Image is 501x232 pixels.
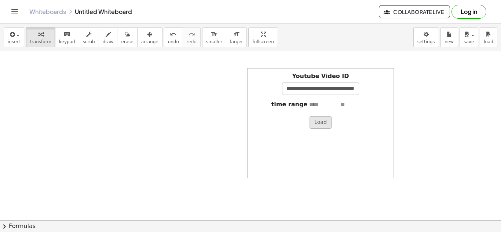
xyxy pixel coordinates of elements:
[292,72,349,81] label: Youtube Video ID
[252,39,274,44] span: fullscreen
[30,39,51,44] span: transform
[413,27,439,47] button: settings
[460,27,478,47] button: save
[103,39,114,44] span: draw
[417,39,435,44] span: settings
[29,8,66,15] a: Whiteboards
[230,39,243,44] span: larger
[480,27,497,47] button: load
[206,39,222,44] span: smaller
[170,30,177,39] i: undo
[83,39,95,44] span: scrub
[187,39,197,44] span: redo
[445,39,454,44] span: new
[9,6,21,18] button: Toggle navigation
[59,39,75,44] span: keypad
[271,100,308,109] label: time range
[141,39,158,44] span: arrange
[137,27,162,47] button: arrange
[310,116,332,129] button: Load
[464,39,474,44] span: save
[63,30,70,39] i: keyboard
[248,27,278,47] button: fullscreen
[117,27,137,47] button: erase
[451,5,486,19] button: Log in
[379,5,450,18] button: Collaborate Live
[440,27,458,47] button: new
[211,30,217,39] i: format_size
[55,27,79,47] button: keyboardkeypad
[385,8,444,15] span: Collaborate Live
[79,27,99,47] button: scrub
[226,27,247,47] button: format_sizelarger
[233,30,240,39] i: format_size
[164,27,183,47] button: undoundo
[26,27,55,47] button: transform
[168,39,179,44] span: undo
[50,68,197,178] iframe: Dude Perfect vs Robots
[4,27,24,47] button: insert
[99,27,118,47] button: draw
[183,27,201,47] button: redoredo
[188,30,195,39] i: redo
[484,39,493,44] span: load
[121,39,133,44] span: erase
[202,27,226,47] button: format_sizesmaller
[8,39,20,44] span: insert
